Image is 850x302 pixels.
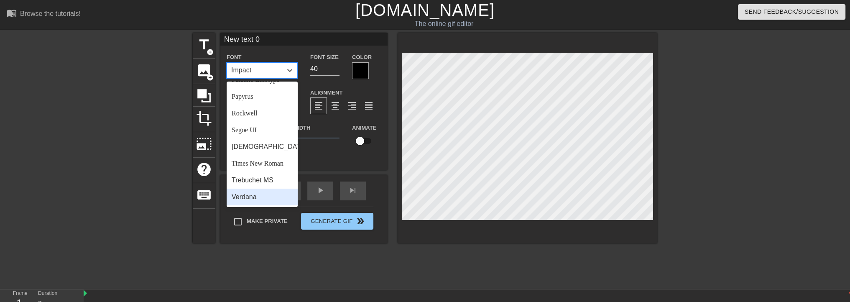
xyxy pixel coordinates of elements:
[196,62,212,78] span: image
[288,19,601,29] div: The online gif editor
[7,8,17,18] span: menu_book
[310,89,342,97] label: Alignment
[38,291,57,296] label: Duration
[227,172,298,189] div: Trebuchet MS
[347,101,357,111] span: format_align_right
[227,189,298,205] div: Verdana
[745,7,839,17] span: Send Feedback/Suggestion
[20,10,81,17] div: Browse the tutorials!
[247,217,288,225] span: Make Private
[196,161,212,177] span: help
[364,101,374,111] span: format_align_justify
[196,37,212,53] span: title
[207,74,214,81] span: add_circle
[227,105,298,122] div: Rockwell
[207,49,214,56] span: add_circle
[330,101,340,111] span: format_align_center
[355,216,365,226] span: double_arrow
[310,53,339,61] label: Font Size
[227,138,298,155] div: [DEMOGRAPHIC_DATA]
[7,8,81,21] a: Browse the tutorials!
[355,1,495,19] a: [DOMAIN_NAME]
[231,65,251,75] div: Impact
[196,110,212,126] span: crop
[315,185,325,195] span: play_arrow
[227,88,298,105] div: Papyrus
[352,53,372,61] label: Color
[196,136,212,152] span: photo_size_select_large
[301,213,373,230] button: Generate Gif
[352,124,376,132] label: Animate
[738,4,845,20] button: Send Feedback/Suggestion
[304,216,370,226] span: Generate Gif
[227,122,298,138] div: Segoe UI
[196,187,212,203] span: keyboard
[314,101,324,111] span: format_align_left
[227,53,241,61] label: Font
[227,155,298,172] div: Times New Roman
[348,185,358,195] span: skip_next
